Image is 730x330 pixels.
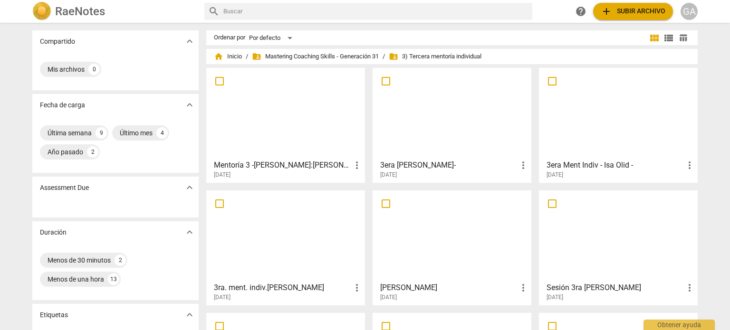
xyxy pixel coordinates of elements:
div: Por defecto [249,30,296,46]
button: Lista [662,31,676,45]
span: home [214,52,223,61]
a: [PERSON_NAME][DATE] [376,194,528,301]
a: Sesión 3ra [PERSON_NAME][DATE] [542,194,694,301]
button: Mostrar más [182,225,197,239]
div: 9 [96,127,107,139]
div: Menos de 30 minutos [48,255,111,265]
div: Menos de una hora [48,274,104,284]
span: [DATE] [214,171,231,179]
h3: 3ra. ment. indiv.Milagros-Arturo [214,282,351,293]
span: add [601,6,612,17]
p: Fecha de carga [40,100,85,110]
span: / [383,53,385,60]
h3: Mentoría 3 -Claudia:Katya [214,160,351,171]
button: Subir [593,3,673,20]
span: expand_more [184,226,195,238]
div: Última semana [48,128,92,138]
a: Mentoría 3 -[PERSON_NAME]:[PERSON_NAME][DATE] [210,71,362,179]
div: 4 [156,127,168,139]
span: [DATE] [214,293,231,302]
p: Assessment Due [40,183,89,193]
img: Logo [32,2,51,21]
span: folder_shared [389,52,398,61]
span: view_list [663,32,674,44]
span: expand_more [184,309,195,321]
a: LogoRaeNotes [32,2,197,21]
span: / [246,53,248,60]
div: Último mes [120,128,153,138]
a: 3era [PERSON_NAME]-[DATE] [376,71,528,179]
span: help [575,6,586,17]
span: [DATE] [380,171,397,179]
span: more_vert [684,282,695,293]
a: 3ra. ment. indiv.[PERSON_NAME][DATE] [210,194,362,301]
button: GA [681,3,698,20]
button: Cuadrícula [647,31,662,45]
span: [DATE] [547,293,563,302]
input: Buscar [223,4,528,19]
div: Ordenar por [214,34,245,41]
span: expand_more [184,182,195,193]
div: 0 [88,64,100,75]
span: [DATE] [547,171,563,179]
div: Mis archivos [48,65,85,74]
div: Obtener ayuda [644,320,715,330]
span: search [208,6,220,17]
div: 13 [108,273,119,285]
a: 3era Ment Indiv - Isa Olid -[DATE] [542,71,694,179]
span: folder_shared [252,52,261,61]
span: expand_more [184,99,195,111]
a: Obtener ayuda [572,3,589,20]
span: table_chart [679,33,688,42]
span: view_module [649,32,660,44]
span: expand_more [184,36,195,47]
button: Mostrar más [182,308,197,322]
div: 2 [115,255,126,266]
span: Mastering Coaching Skills - Generación 31 [252,52,379,61]
button: Tabla [676,31,690,45]
span: [DATE] [380,293,397,302]
span: 3) Tercera mentoría individual [389,52,481,61]
button: Mostrar más [182,98,197,112]
h3: 3era Ment Indiv - Isa Olid - [547,160,684,171]
span: Inicio [214,52,242,61]
p: Compartido [40,37,75,47]
span: Subir archivo [601,6,665,17]
span: more_vert [518,282,529,293]
h3: 3era Sesión Mentoría Sylvia-Tati- [380,160,518,171]
span: more_vert [684,160,695,171]
div: 2 [87,146,98,158]
h3: Sofi Pinasco [380,282,518,293]
h2: RaeNotes [55,5,105,18]
span: more_vert [518,160,529,171]
span: more_vert [351,282,363,293]
p: Etiquetas [40,310,68,320]
button: Mostrar más [182,34,197,48]
h3: Sesión 3ra mentoría Hoty [547,282,684,293]
span: more_vert [351,160,363,171]
p: Duración [40,227,67,237]
div: Año pasado [48,147,83,157]
button: Mostrar más [182,180,197,195]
